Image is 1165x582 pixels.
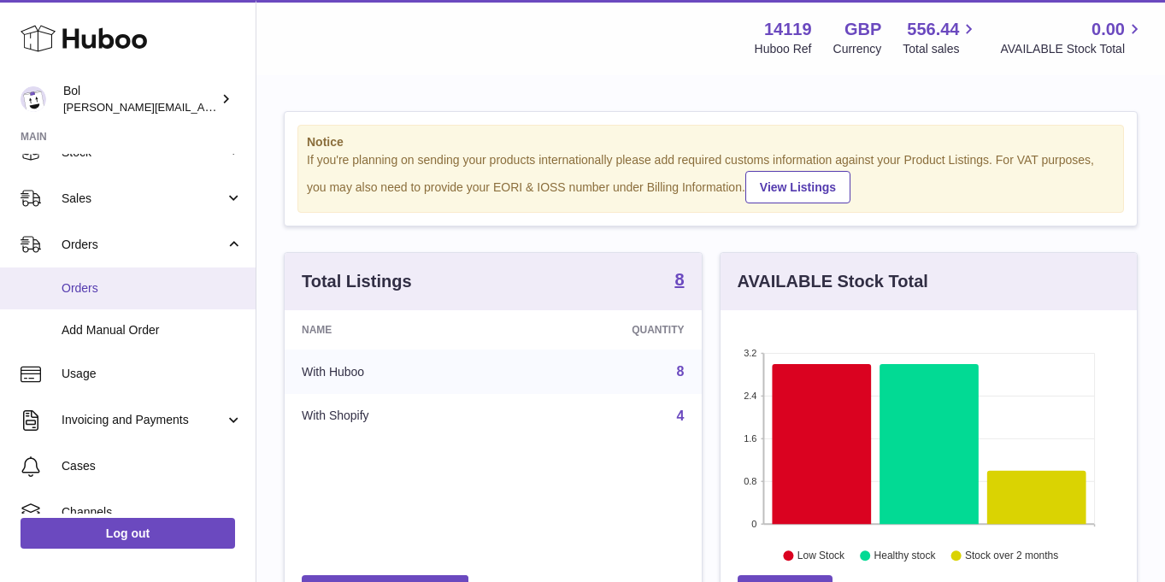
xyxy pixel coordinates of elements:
span: 0.00 [1091,18,1125,41]
span: Usage [62,366,243,382]
text: Low Stock [797,550,844,561]
a: View Listings [745,171,850,203]
strong: 14119 [764,18,812,41]
span: Invoicing and Payments [62,412,225,428]
img: james.enever@bolfoods.com [21,86,46,112]
span: Sales [62,191,225,207]
h3: Total Listings [302,270,412,293]
a: 4 [677,409,685,423]
th: Name [285,310,509,350]
div: Huboo Ref [755,41,812,57]
text: 1.6 [744,433,756,444]
span: [PERSON_NAME][EMAIL_ADDRESS][DOMAIN_NAME] [63,100,343,114]
text: 3.2 [744,348,756,358]
h3: AVAILABLE Stock Total [738,270,928,293]
text: 0 [751,519,756,529]
text: Stock over 2 months [965,550,1058,561]
span: Total sales [903,41,979,57]
span: Cases [62,458,243,474]
text: 2.4 [744,391,756,401]
span: AVAILABLE Stock Total [1000,41,1144,57]
strong: GBP [844,18,881,41]
span: 556.44 [907,18,959,41]
div: Bol [63,83,217,115]
a: 0.00 AVAILABLE Stock Total [1000,18,1144,57]
strong: Notice [307,134,1115,150]
text: Healthy stock [874,550,936,561]
a: Log out [21,518,235,549]
span: Add Manual Order [62,322,243,338]
th: Quantity [509,310,702,350]
text: 0.8 [744,476,756,486]
div: Currency [833,41,882,57]
div: If you're planning on sending your products internationally please add required customs informati... [307,152,1115,203]
span: Channels [62,504,243,520]
a: 8 [674,271,684,291]
span: Orders [62,280,243,297]
td: With Huboo [285,350,509,394]
td: With Shopify [285,394,509,438]
a: 556.44 Total sales [903,18,979,57]
span: Orders [62,237,225,253]
a: 8 [677,364,685,379]
strong: 8 [674,271,684,288]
